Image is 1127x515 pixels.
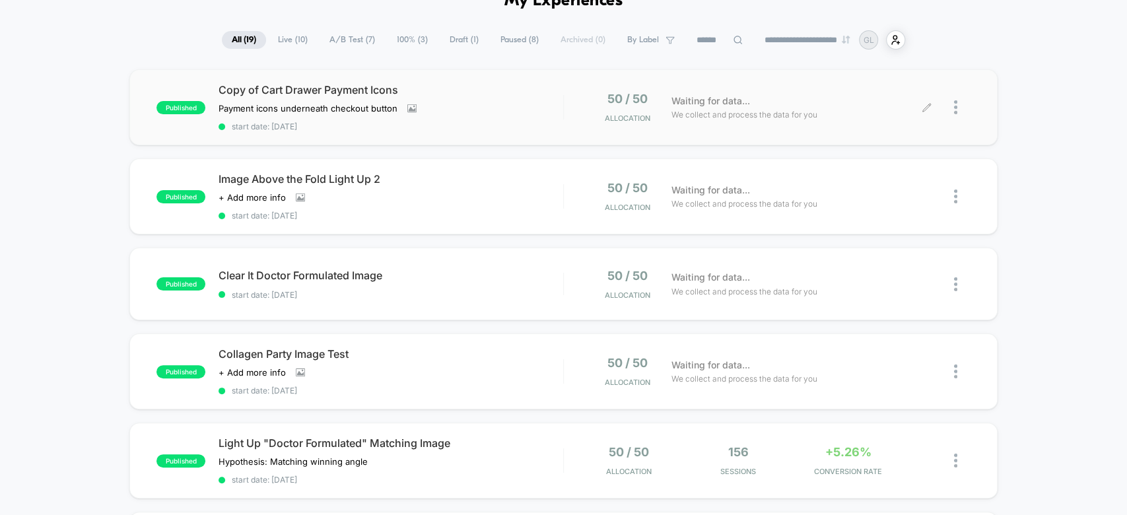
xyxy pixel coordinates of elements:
span: Copy of Cart Drawer Payment Icons [219,83,563,96]
span: Live ( 10 ) [268,31,318,49]
span: Allocation [605,203,650,212]
span: published [156,190,205,203]
span: start date: [DATE] [219,211,563,221]
p: GL [864,35,874,45]
span: + Add more info [219,192,286,203]
span: Waiting for data... [671,183,750,197]
span: 50 / 50 [607,181,648,195]
span: Allocation [605,114,650,123]
span: Draft ( 1 ) [440,31,489,49]
span: Allocation [605,378,650,387]
span: Allocation [605,291,650,300]
span: start date: [DATE] [219,386,563,395]
img: end [842,36,850,44]
span: 50 / 50 [607,92,648,106]
img: close [954,277,957,291]
span: start date: [DATE] [219,475,563,485]
span: We collect and process the data for you [671,108,817,121]
span: 100% ( 3 ) [387,31,438,49]
span: published [156,365,205,378]
span: All ( 19 ) [222,31,266,49]
span: CONVERSION RATE [796,467,899,476]
span: Payment icons underneath checkout button [219,103,397,114]
span: Sessions [687,467,790,476]
span: Image Above the Fold Light Up 2 [219,172,563,186]
span: By Label [627,35,659,45]
span: Light Up "Doctor Formulated" Matching Image [219,436,563,450]
span: + Add more info [219,367,286,378]
span: 156 [728,445,749,459]
span: published [156,101,205,114]
span: Clear It Doctor Formulated Image [219,269,563,282]
span: +5.26% [825,445,871,459]
span: Waiting for data... [671,94,750,108]
span: 50 / 50 [609,445,649,459]
span: Allocation [606,467,652,476]
span: A/B Test ( 7 ) [320,31,385,49]
span: Paused ( 8 ) [491,31,549,49]
img: close [954,189,957,203]
img: close [954,454,957,467]
img: close [954,100,957,114]
span: We collect and process the data for you [671,197,817,210]
span: Collagen Party Image Test [219,347,563,360]
span: start date: [DATE] [219,290,563,300]
span: start date: [DATE] [219,121,563,131]
img: close [954,364,957,378]
span: published [156,277,205,291]
span: 50 / 50 [607,356,648,370]
span: published [156,454,205,467]
span: Waiting for data... [671,270,750,285]
span: 50 / 50 [607,269,648,283]
span: We collect and process the data for you [671,372,817,385]
span: Hypothesis: Matching winning angle [219,456,368,467]
span: Waiting for data... [671,358,750,372]
span: We collect and process the data for you [671,285,817,298]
